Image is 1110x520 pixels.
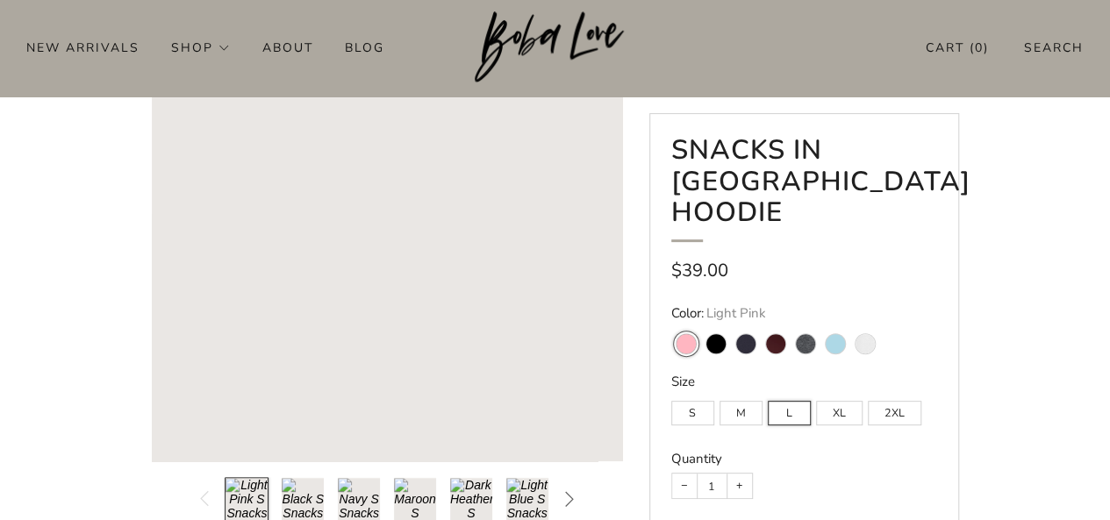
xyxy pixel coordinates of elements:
span: Light Pink [706,304,766,322]
div: XL [816,393,868,425]
legend: Size [671,373,937,391]
label: L [768,401,811,425]
img: Boba Love [475,11,635,83]
div: L [768,393,816,425]
a: Search [1024,33,1084,62]
h1: Snacks in [GEOGRAPHIC_DATA] Hoodie [671,135,937,242]
variant-swatch: Light Blue [826,334,845,353]
variant-swatch: Black [706,334,726,353]
variant-swatch: Navy [736,334,756,353]
button: Increase item quantity by one [727,474,752,498]
div: M [720,393,768,425]
button: Reduce item quantity by one [672,474,697,498]
a: New Arrivals [26,33,140,61]
label: Quantity [671,450,722,467]
items-count: 0 [975,39,984,56]
variant-swatch: Maroon [766,334,785,353]
div: S [671,393,720,425]
variant-swatch: Dark Heather [796,334,815,353]
div: 2XL [868,393,927,425]
label: 2XL [868,401,921,425]
legend: Color: [671,304,937,323]
a: Shop [171,33,231,61]
label: XL [816,401,863,425]
variant-swatch: Light Pink [677,334,696,353]
label: M [720,401,763,425]
button: Slide left [184,478,225,520]
label: S [671,401,714,425]
a: About [262,33,313,61]
variant-swatch: White [856,334,875,353]
a: Boba Love [475,11,635,84]
button: Slide right [549,478,590,520]
a: Blog [345,33,384,61]
span: $39.00 [671,258,728,282]
a: Cart [926,33,989,62]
